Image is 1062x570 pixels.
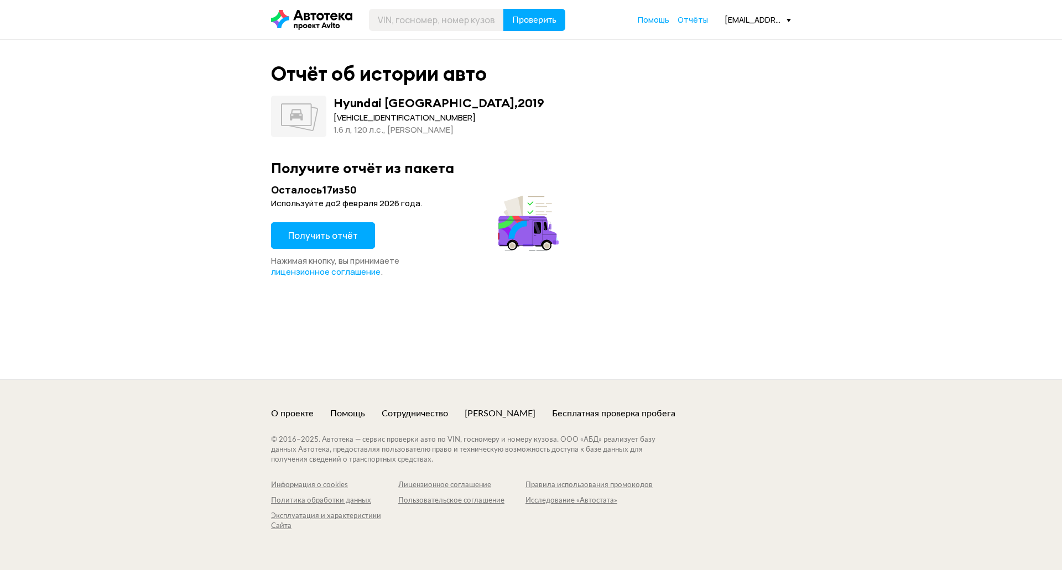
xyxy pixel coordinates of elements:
[271,266,381,278] span: лицензионное соглашение
[271,198,562,209] div: Используйте до 2 февраля 2026 года .
[271,407,314,420] a: О проекте
[334,112,544,124] div: [VEHICLE_IDENTIFICATION_NUMBER]
[271,255,399,278] span: Нажимая кнопку, вы принимаете .
[271,222,375,249] button: Получить отчёт
[271,496,398,506] a: Политика обработки данных
[382,407,448,420] a: Сотрудничество
[369,9,504,31] input: VIN, госномер, номер кузова
[638,14,669,25] a: Помощь
[465,407,535,420] a: [PERSON_NAME]
[271,62,487,86] div: Отчёт об истории авто
[398,496,525,506] a: Пользовательское соглашение
[288,229,358,242] span: Получить отчёт
[398,480,525,490] a: Лицензионное соглашение
[271,511,398,531] a: Эксплуатация и характеристики Сайта
[525,496,653,506] a: Исследование «Автостата»
[552,407,675,420] a: Бесплатная проверка пробега
[725,14,791,25] div: [EMAIL_ADDRESS][DOMAIN_NAME]
[334,96,544,110] div: Hyundai [GEOGRAPHIC_DATA] , 2019
[330,407,365,420] a: Помощь
[334,124,544,136] div: 1.6 л, 120 л.c., [PERSON_NAME]
[525,480,653,490] a: Правила использования промокодов
[503,9,565,31] button: Проверить
[271,480,398,490] a: Информация о cookies
[512,15,556,24] span: Проверить
[678,14,708,25] a: Отчёты
[271,435,678,465] div: © 2016– 2025 . Автотека — сервис проверки авто по VIN, госномеру и номеру кузова. ООО «АБД» реали...
[271,183,562,197] div: Осталось 17 из 50
[271,159,791,176] div: Получите отчёт из пакета
[271,266,381,278] a: лицензионное соглашение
